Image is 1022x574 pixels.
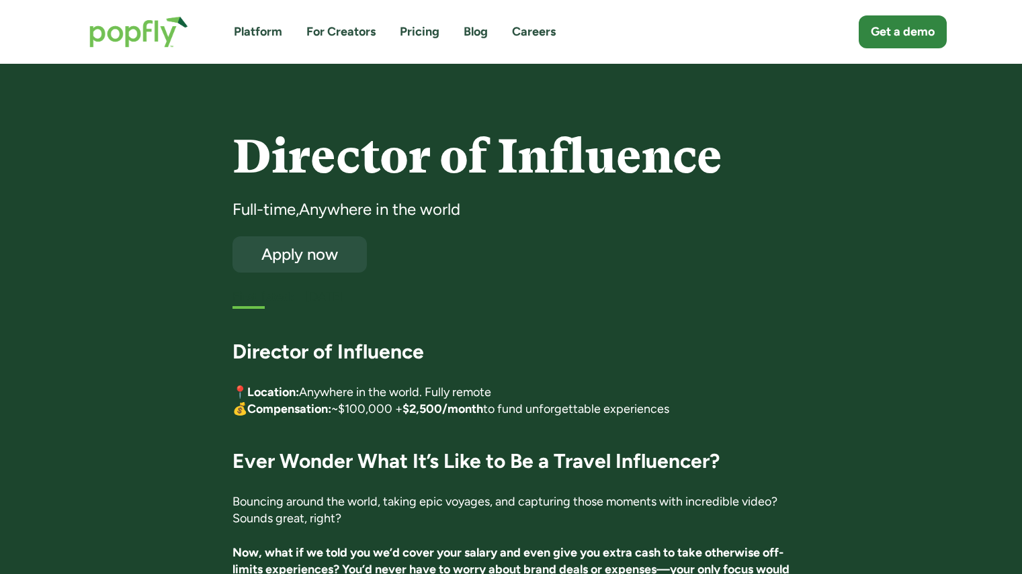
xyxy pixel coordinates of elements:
div: [DATE] [306,289,790,305]
a: Careers [512,23,556,40]
a: home [76,3,202,61]
a: Apply now [232,236,367,273]
div: , [296,199,299,220]
p: Bouncing around the world, taking epic voyages, and capturing those moments with incredible video... [232,493,790,527]
div: Apply now [245,246,355,262]
a: Blog [464,23,488,40]
strong: $2,500/month [402,401,483,416]
a: Get a demo [859,15,947,48]
a: For Creators [306,23,376,40]
strong: Ever Wonder What It’s Like to Be a Travel Influencer? [232,448,720,473]
h5: First listed: [232,289,294,305]
div: Get a demo [871,23,935,40]
strong: Location: [247,385,299,399]
p: 📍 Anywhere in the world. Fully remote 💰 ~$100,000 + to fund unforgettable experiences [232,384,790,418]
h4: Director of Influence [232,131,790,183]
div: Full-time [232,199,296,220]
strong: Compensation: [247,401,331,416]
a: Pricing [400,23,439,40]
div: Anywhere in the world [299,199,460,220]
a: Platform [234,23,282,40]
strong: Director of Influence [232,339,424,364]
